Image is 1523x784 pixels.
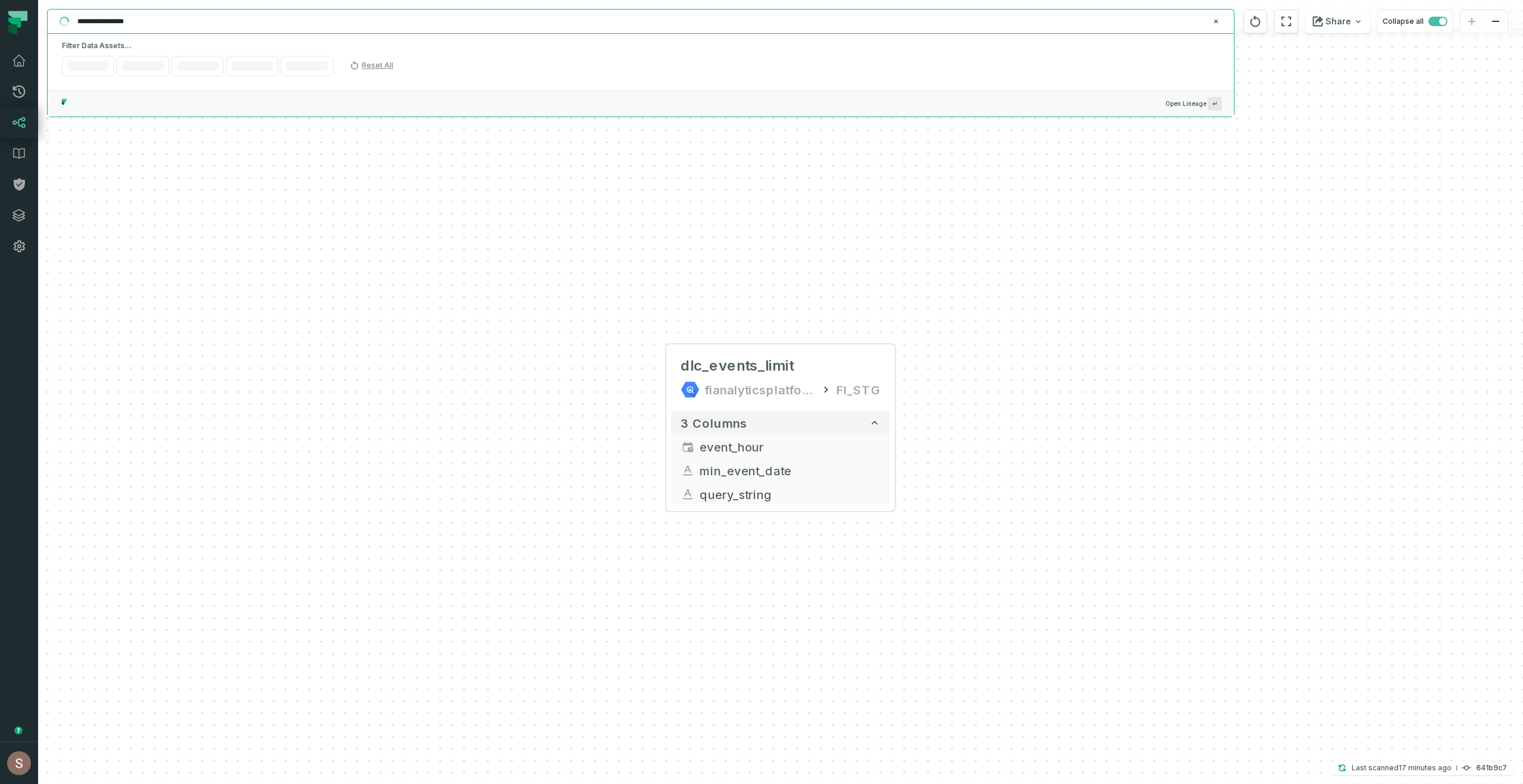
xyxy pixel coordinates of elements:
button: min_event_date [671,459,890,482]
span: min_event_date [700,462,880,479]
span: query_string [700,485,880,503]
button: zoom out [1484,10,1508,33]
button: Clear search query [1210,15,1222,27]
span: string [681,463,695,478]
span: Open Lineage [1165,97,1222,111]
h4: 641b9c7 [1476,764,1507,772]
button: Collapse all [1377,10,1453,33]
span: string [681,487,695,501]
button: query_string [671,482,890,506]
span: 3 columns [681,416,747,430]
span: timestamp [681,440,695,454]
button: Reset All [345,56,398,75]
div: Tooltip anchor [13,725,24,736]
div: Suggestions [48,83,1234,90]
button: Last scanned[DATE] 3:40:45 PM641b9c7 [1330,761,1514,775]
span: Press ↵ to add a new Data Asset to the graph [1208,97,1222,111]
relative-time: Sep 18, 2025, 3:40 PM GMT+3 [1399,763,1452,772]
span: event_hour [700,438,880,456]
button: event_hour [671,435,890,459]
p: Last scanned [1352,762,1452,774]
div: fianalyticsplatform [704,380,815,399]
button: Share [1305,10,1370,33]
div: FI_STG [836,380,880,399]
span: dlc_events_limit [681,356,794,375]
img: avatar of Shay Gafniel [7,751,31,775]
h5: Filter Data Assets... [62,41,1220,51]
